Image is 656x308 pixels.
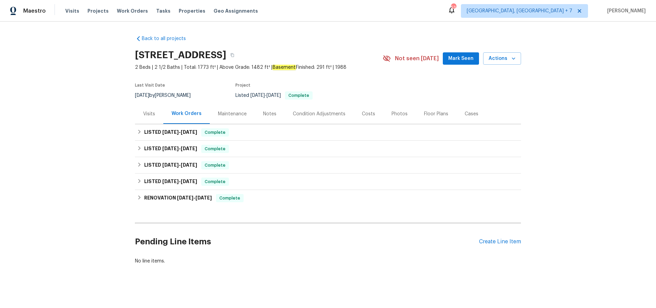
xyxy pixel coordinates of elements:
[181,146,197,151] span: [DATE]
[144,194,212,202] h6: RENOVATION
[448,54,474,63] span: Mark Seen
[144,161,197,169] h6: LISTED
[162,179,197,184] span: -
[202,178,228,185] span: Complete
[162,146,197,151] span: -
[293,111,345,117] div: Condition Adjustments
[177,195,193,200] span: [DATE]
[162,146,179,151] span: [DATE]
[135,35,201,42] a: Back to all projects
[604,8,646,14] span: [PERSON_NAME]
[443,52,479,65] button: Mark Seen
[181,163,197,167] span: [DATE]
[483,52,521,65] button: Actions
[162,179,179,184] span: [DATE]
[144,178,197,186] h6: LISTED
[144,128,197,137] h6: LISTED
[117,8,148,14] span: Work Orders
[23,8,46,14] span: Maestro
[135,124,521,141] div: LISTED [DATE]-[DATE]Complete
[235,83,250,87] span: Project
[479,239,521,245] div: Create Line Item
[362,111,375,117] div: Costs
[392,111,408,117] div: Photos
[202,129,228,136] span: Complete
[451,4,456,11] div: 53
[202,145,228,152] span: Complete
[135,83,165,87] span: Last Visit Date
[250,93,281,98] span: -
[162,130,197,134] span: -
[272,65,296,70] em: Basement
[235,93,313,98] span: Listed
[286,93,312,98] span: Complete
[162,163,197,167] span: -
[218,111,247,117] div: Maintenance
[156,9,170,13] span: Tasks
[143,111,155,117] div: Visits
[489,54,516,63] span: Actions
[179,8,205,14] span: Properties
[395,55,439,62] span: Not seen [DATE]
[172,110,202,117] div: Work Orders
[135,141,521,157] div: LISTED [DATE]-[DATE]Complete
[266,93,281,98] span: [DATE]
[135,52,226,59] h2: [STREET_ADDRESS]
[217,195,243,202] span: Complete
[135,64,383,71] span: 2 Beds | 2 1/2 Baths | Total: 1773 ft² | Above Grade: 1482 ft² | Finished: 291 ft² | 1988
[135,157,521,174] div: LISTED [DATE]-[DATE]Complete
[181,179,197,184] span: [DATE]
[195,195,212,200] span: [DATE]
[144,145,197,153] h6: LISTED
[202,162,228,169] span: Complete
[181,130,197,134] span: [DATE]
[135,91,199,100] div: by [PERSON_NAME]
[467,8,572,14] span: [GEOGRAPHIC_DATA], [GEOGRAPHIC_DATA] + 7
[135,258,521,265] div: No line items.
[135,174,521,190] div: LISTED [DATE]-[DATE]Complete
[177,195,212,200] span: -
[424,111,448,117] div: Floor Plans
[226,49,238,61] button: Copy Address
[250,93,265,98] span: [DATE]
[87,8,109,14] span: Projects
[162,130,179,134] span: [DATE]
[214,8,258,14] span: Geo Assignments
[135,93,149,98] span: [DATE]
[162,163,179,167] span: [DATE]
[65,8,79,14] span: Visits
[465,111,478,117] div: Cases
[263,111,276,117] div: Notes
[135,226,479,258] h2: Pending Line Items
[135,190,521,206] div: RENOVATION [DATE]-[DATE]Complete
